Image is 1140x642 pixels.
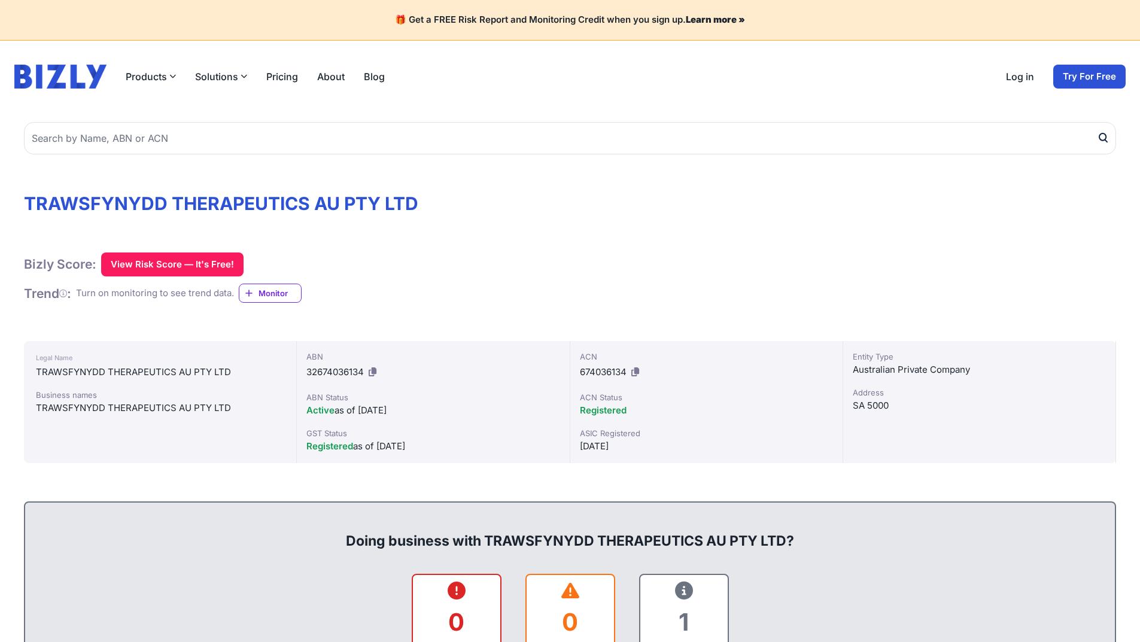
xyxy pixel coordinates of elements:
[126,69,176,84] button: Products
[853,351,1106,363] div: Entity Type
[853,398,1106,413] div: SA 5000
[259,287,301,299] span: Monitor
[195,69,247,84] button: Solutions
[580,404,627,416] span: Registered
[306,439,560,454] div: as of [DATE]
[317,69,345,84] a: About
[239,284,302,303] a: Monitor
[76,287,234,300] div: Turn on monitoring to see trend data.
[24,256,96,272] h1: Bizly Score:
[24,122,1116,154] input: Search by Name, ABN or ACN
[580,427,833,439] div: ASIC Registered
[37,512,1103,550] div: Doing business with TRAWSFYNYDD THERAPEUTICS AU PTY LTD?
[36,365,284,379] div: TRAWSFYNYDD THERAPEUTICS AU PTY LTD
[101,252,244,276] button: View Risk Score — It's Free!
[1006,69,1034,84] a: Log in
[580,439,833,454] div: [DATE]
[364,69,385,84] a: Blog
[580,351,833,363] div: ACN
[24,193,1116,214] h1: TRAWSFYNYDD THERAPEUTICS AU PTY LTD
[306,404,335,416] span: Active
[853,387,1106,398] div: Address
[24,285,71,302] h1: Trend :
[1053,65,1126,89] a: Try For Free
[306,403,560,418] div: as of [DATE]
[266,69,298,84] a: Pricing
[306,427,560,439] div: GST Status
[36,401,284,415] div: TRAWSFYNYDD THERAPEUTICS AU PTY LTD
[14,14,1126,26] h4: 🎁 Get a FREE Risk Report and Monitoring Credit when you sign up.
[306,351,560,363] div: ABN
[580,366,627,378] span: 674036134
[306,391,560,403] div: ABN Status
[36,351,284,365] div: Legal Name
[853,363,1106,377] div: Australian Private Company
[580,391,833,403] div: ACN Status
[686,14,745,25] a: Learn more »
[306,440,353,452] span: Registered
[36,389,284,401] div: Business names
[306,366,364,378] span: 32674036134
